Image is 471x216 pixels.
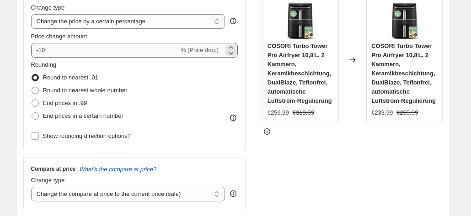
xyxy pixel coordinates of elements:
span: Round to nearest .01 [43,74,98,81]
span: % (Price drop) [181,47,219,53]
span: Change type [31,177,65,184]
span: COSORI Turbo Tower Pro Airfryer 10,8 L, 2 Kammern, Keramikbeschichtung, DualBlaze, Teflonfrei, au... [371,42,436,104]
strike: €259.99 [396,108,418,117]
button: What's the compare at price? [80,166,157,173]
span: Price change amount [31,33,87,40]
span: End prices in .99 [43,100,87,106]
h3: Compare at price [31,165,76,173]
img: 71ttrZLTfOL_80x.jpg [386,2,423,39]
span: Round to nearest whole number [43,87,128,94]
strike: €319.99 [293,108,314,117]
img: 71ttrZLTfOL_80x.jpg [282,2,319,39]
input: -15 [31,43,179,58]
div: help [229,189,238,198]
div: €233.99 [371,108,393,117]
span: Rounding [31,61,57,68]
div: help [229,16,238,26]
span: End prices in a certain number [43,112,123,119]
div: €259.99 [268,108,289,117]
span: Change type [31,4,65,11]
span: Show rounding direction options? [43,132,131,139]
span: COSORI Turbo Tower Pro Airfryer 10,8 L, 2 Kammern, Keramikbeschichtung, DualBlaze, Teflonfrei, au... [268,42,332,104]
